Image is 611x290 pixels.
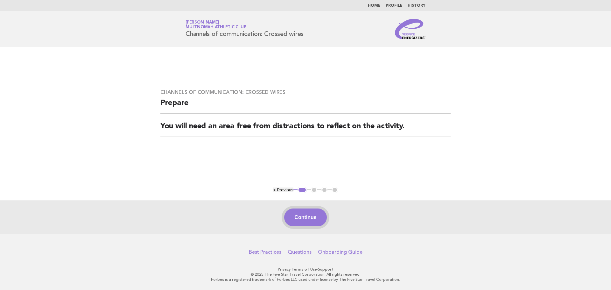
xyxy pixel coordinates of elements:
[395,19,425,39] img: Service Energizers
[186,21,304,37] h1: Channels of communication: Crossed wires
[288,249,312,255] a: Questions
[160,121,451,137] h2: You will need an area free from distractions to reflect on the activity.
[273,187,293,192] button: < Previous
[318,249,362,255] a: Onboarding Guide
[386,4,403,8] a: Profile
[160,98,451,114] h2: Prepare
[186,25,246,30] span: Multnomah Athletic Club
[284,209,327,226] button: Continue
[186,20,246,29] a: [PERSON_NAME]Multnomah Athletic Club
[111,277,500,282] p: Forbes is a registered trademark of Forbes LLC used under license by The Five Star Travel Corpora...
[278,267,291,272] a: Privacy
[408,4,425,8] a: History
[111,267,500,272] p: · ·
[160,89,451,95] h3: Channels of communication: Crossed wires
[291,267,317,272] a: Terms of Use
[368,4,381,8] a: Home
[318,267,334,272] a: Support
[111,272,500,277] p: © 2025 The Five Star Travel Corporation. All rights reserved.
[298,187,307,193] button: 1
[249,249,281,255] a: Best Practices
